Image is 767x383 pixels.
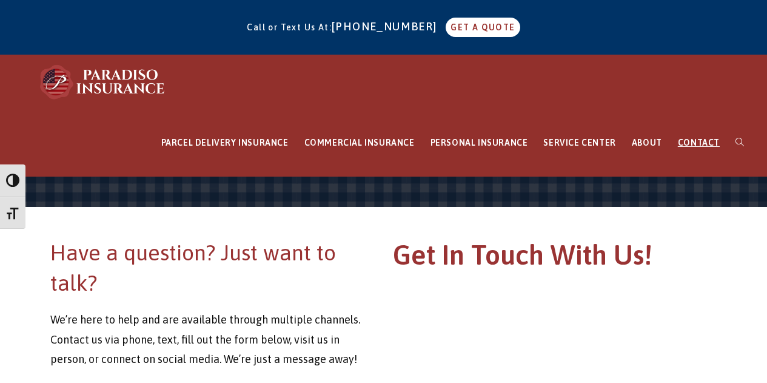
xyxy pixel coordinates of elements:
[678,138,720,147] span: CONTACT
[535,109,623,177] a: SERVICE CENTER
[446,18,520,37] a: GET A QUOTE
[247,22,332,32] span: Call or Text Us At:
[430,138,528,147] span: PERSONAL INSURANCE
[423,109,536,177] a: PERSONAL INSURANCE
[632,138,662,147] span: ABOUT
[50,310,367,369] p: We’re here to help and are available through multiple channels. Contact us via phone, text, fill ...
[543,138,615,147] span: SERVICE CENTER
[304,138,415,147] span: COMMERCIAL INSURANCE
[36,64,170,100] img: Paradiso Insurance
[161,138,289,147] span: PARCEL DELIVERY INSURANCE
[50,237,367,299] h2: Have a question? Just want to talk?
[296,109,423,177] a: COMMERCIAL INSURANCE
[624,109,670,177] a: ABOUT
[153,109,296,177] a: PARCEL DELIVERY INSURANCE
[393,237,709,279] h1: Get In Touch With Us!
[670,109,728,177] a: CONTACT
[332,20,443,33] a: [PHONE_NUMBER]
